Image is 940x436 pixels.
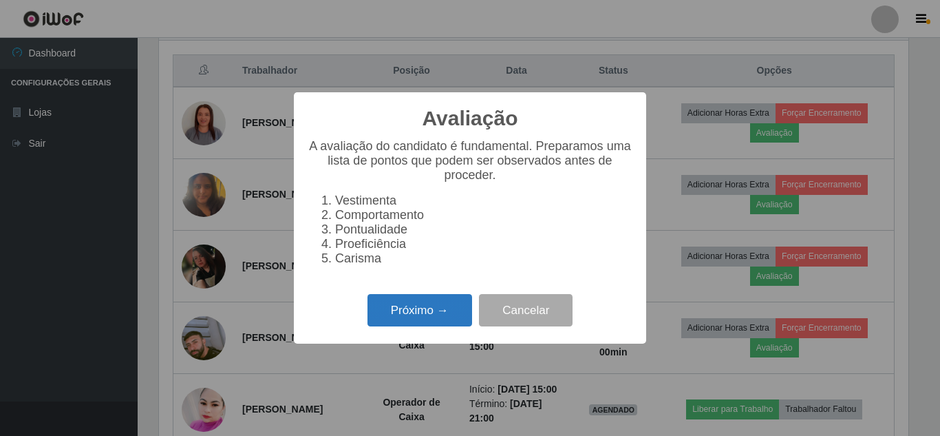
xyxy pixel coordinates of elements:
li: Comportamento [335,208,632,222]
li: Proeficiência [335,237,632,251]
h2: Avaliação [423,106,518,131]
li: Carisma [335,251,632,266]
li: Pontualidade [335,222,632,237]
p: A avaliação do candidato é fundamental. Preparamos uma lista de pontos que podem ser observados a... [308,139,632,183]
button: Cancelar [479,294,573,326]
li: Vestimenta [335,194,632,208]
button: Próximo → [367,294,472,326]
